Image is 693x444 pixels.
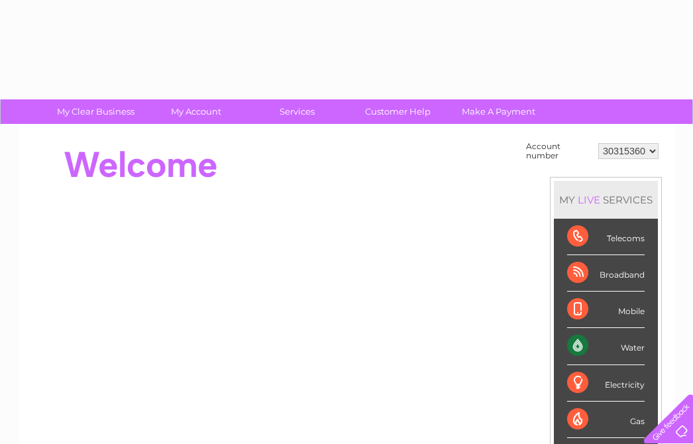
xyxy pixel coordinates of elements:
[41,99,150,124] a: My Clear Business
[567,255,645,292] div: Broadband
[567,402,645,438] div: Gas
[575,194,603,206] div: LIVE
[523,139,595,164] td: Account number
[567,292,645,328] div: Mobile
[567,328,645,364] div: Water
[343,99,453,124] a: Customer Help
[554,181,658,219] div: MY SERVICES
[242,99,352,124] a: Services
[444,99,553,124] a: Make A Payment
[142,99,251,124] a: My Account
[567,219,645,255] div: Telecoms
[567,365,645,402] div: Electricity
